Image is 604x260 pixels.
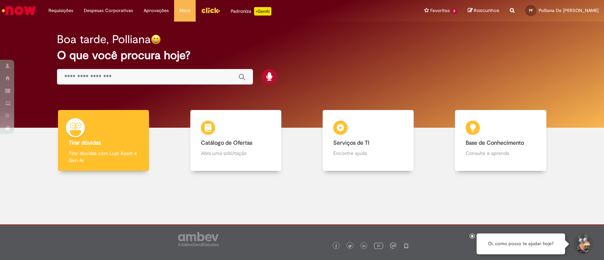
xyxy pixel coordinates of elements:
img: logo_footer_facebook.png [334,244,338,248]
img: logo_footer_linkedin.png [362,244,366,248]
b: Catálogo de Ofertas [201,139,252,146]
button: Iniciar Conversa de Suporte [572,233,593,255]
a: Base de Conhecimento Consulte e aprenda [435,110,567,171]
h2: O que você procura hoje? [57,49,547,62]
span: Requisições [48,7,73,14]
p: Tirar dúvidas com Lupi Assist e Gen Ai [69,150,138,164]
img: logo_footer_ambev_rotulo_gray.png [178,232,219,246]
img: logo_footer_workplace.png [390,242,396,249]
div: Padroniza [231,7,271,16]
a: Serviços de TI Encontre ajuda [302,110,435,171]
p: Encontre ajuda [333,150,403,157]
img: logo_footer_naosei.png [403,242,409,249]
span: Favoritos [430,7,450,14]
a: Catálogo de Ofertas Abra uma solicitação [169,110,302,171]
a: Rascunhos [468,7,499,14]
b: Serviços de TI [333,139,369,146]
p: Consulte e aprenda [466,150,535,157]
img: click_logo_yellow_360x200.png [201,5,220,16]
b: Tirar dúvidas [69,139,101,146]
img: ServiceNow [1,4,37,18]
b: Base de Conhecimento [466,139,524,146]
span: Polliana De [PERSON_NAME] [539,7,599,13]
img: logo_footer_youtube.png [374,241,383,250]
p: Abra uma solicitação [201,150,271,157]
p: +GenAi [254,7,271,16]
span: Aprovações [144,7,169,14]
span: More [179,7,190,14]
span: PF [529,8,533,13]
img: happy-face.png [151,34,161,45]
h2: Boa tarde, Polliana [57,33,151,46]
span: 3 [451,8,457,14]
div: Oi, como posso te ajudar hoje? [477,233,565,254]
img: logo_footer_twitter.png [348,244,352,248]
span: Despesas Corporativas [84,7,133,14]
span: Rascunhos [474,7,499,14]
a: Tirar dúvidas Tirar dúvidas com Lupi Assist e Gen Ai [37,110,169,171]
